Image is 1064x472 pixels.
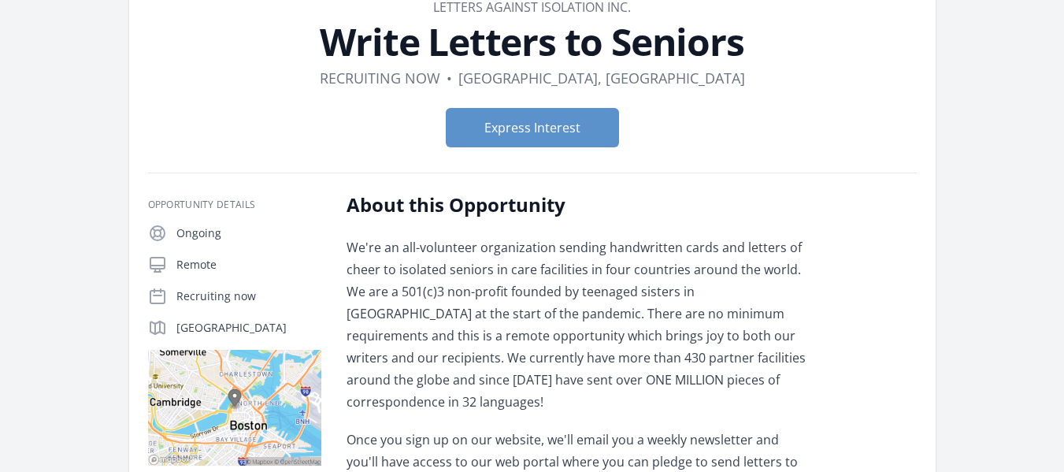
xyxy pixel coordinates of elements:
[176,288,321,304] p: Recruiting now
[347,192,807,217] h2: About this Opportunity
[176,225,321,241] p: Ongoing
[148,199,321,211] h3: Opportunity Details
[447,67,452,89] div: •
[148,350,321,466] img: Map
[320,67,440,89] dd: Recruiting now
[347,236,807,413] p: We're an all-volunteer organization sending handwritten cards and letters of cheer to isolated se...
[458,67,745,89] dd: [GEOGRAPHIC_DATA], [GEOGRAPHIC_DATA]
[446,108,619,147] button: Express Interest
[176,320,321,336] p: [GEOGRAPHIC_DATA]
[176,257,321,273] p: Remote
[148,23,917,61] h1: Write Letters to Seniors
